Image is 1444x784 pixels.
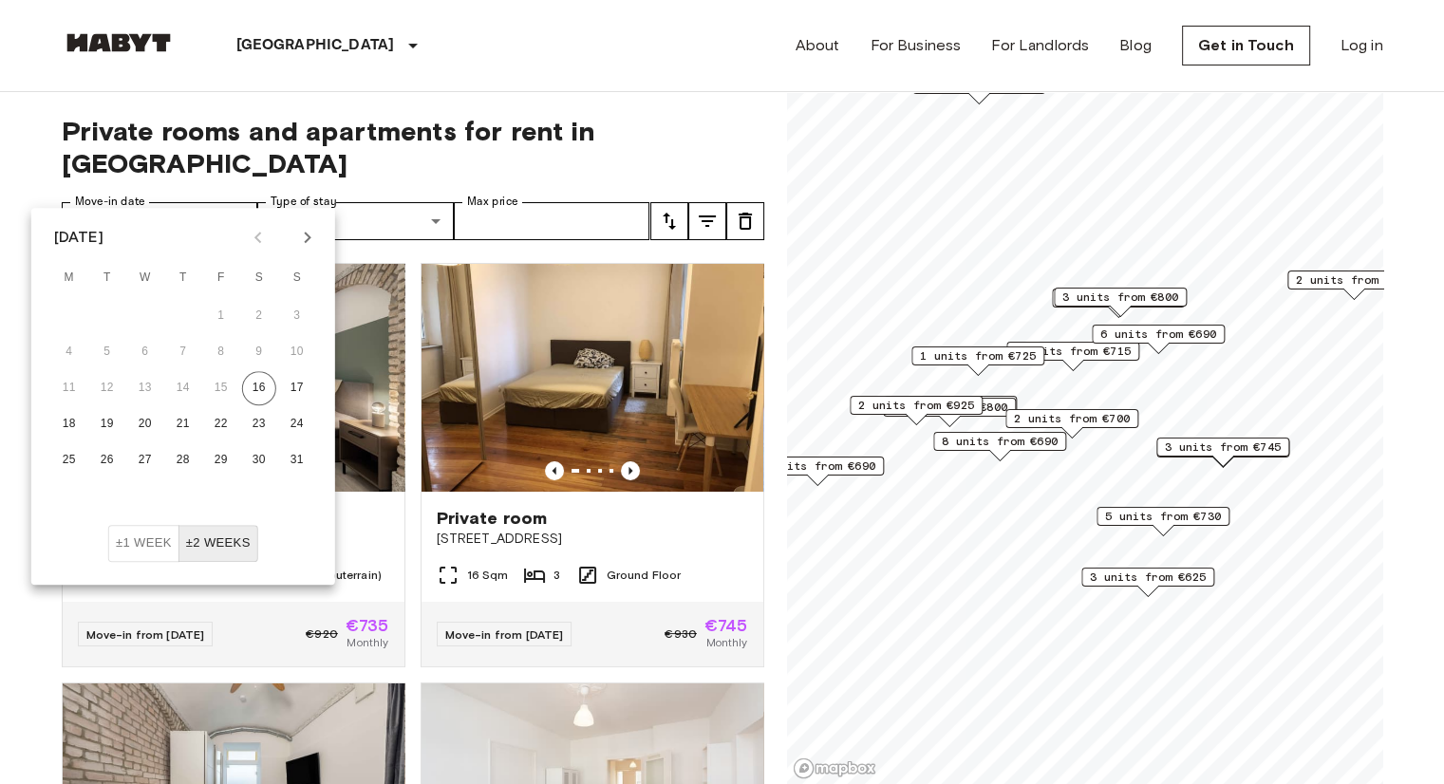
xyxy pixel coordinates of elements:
span: Move-in from [DATE] [86,627,205,642]
span: Monthly [705,634,747,651]
div: Move In Flexibility [108,525,258,562]
button: 29 [204,443,238,477]
span: Monday [52,259,86,297]
div: Map marker [933,432,1066,461]
span: €745 [704,617,748,634]
button: 31 [280,443,314,477]
span: 1 units from €725 [920,347,1036,364]
div: Map marker [1005,409,1138,439]
button: Previous image [621,461,640,480]
span: 5 units from €730 [1105,508,1221,525]
img: Habyt [62,33,176,52]
span: Move-in from [DATE] [445,627,564,642]
div: Map marker [883,398,1016,427]
a: Get in Touch [1182,26,1310,65]
div: Map marker [1054,288,1187,317]
a: Log in [1341,34,1383,57]
button: 19 [90,407,124,441]
span: 2 units from €925 [858,397,974,414]
div: Map marker [911,346,1044,376]
button: tune [650,202,688,240]
span: 2 units from €700 [1014,410,1130,427]
button: 20 [128,407,162,441]
span: €930 [665,625,697,643]
a: Mapbox logo [793,757,876,779]
button: 30 [242,443,276,477]
span: 2 units from €690 [760,457,875,475]
div: Map marker [1092,325,1225,354]
button: Next month [291,221,324,253]
div: Map marker [850,396,983,425]
span: €920 [306,625,338,643]
p: [GEOGRAPHIC_DATA] [236,34,395,57]
button: 25 [52,443,86,477]
a: For Landlords [991,34,1089,57]
label: Max price [467,194,518,210]
div: Map marker [884,396,1017,425]
span: 5 units from €715 [1015,343,1131,360]
div: Map marker [1081,568,1214,597]
button: 26 [90,443,124,477]
span: Sunday [280,259,314,297]
button: 17 [280,371,314,405]
button: ±1 week [108,525,179,562]
button: tune [726,202,764,240]
span: Private room [437,507,548,530]
div: Map marker [1287,271,1420,300]
div: [DATE] [54,226,103,249]
span: 8 units from €690 [942,433,1058,450]
span: 3 units from €800 [1062,289,1178,306]
span: Friday [204,259,238,297]
a: Blog [1119,34,1152,57]
span: 3 units from €625 [1090,569,1206,586]
a: Marketing picture of unit DE-02-004-001-01HFPrevious imagePrevious imagePrivate room[STREET_ADDRE... [421,263,764,667]
img: Marketing picture of unit DE-02-004-001-01HF [422,264,763,492]
div: Map marker [1097,507,1229,536]
span: Monthly [347,634,388,651]
span: €735 [346,617,389,634]
div: Map marker [1006,342,1139,371]
button: 21 [166,407,200,441]
button: 18 [52,407,86,441]
button: Previous image [545,461,564,480]
button: 23 [242,407,276,441]
span: 4 units from €800 [891,399,1007,416]
button: tune [688,202,726,240]
span: Saturday [242,259,276,297]
label: Move-in date [75,194,145,210]
span: 6 units from €690 [1100,326,1216,343]
span: Tuesday [90,259,124,297]
span: [STREET_ADDRESS] [437,530,748,549]
button: 16 [242,371,276,405]
button: 22 [204,407,238,441]
button: ±2 weeks [178,525,258,562]
span: Wednesday [128,259,162,297]
span: 2 units from €700 [892,397,1008,414]
span: Private rooms and apartments for rent in [GEOGRAPHIC_DATA] [62,115,764,179]
span: 3 units from €745 [1165,439,1281,456]
label: Type of stay [271,194,337,210]
div: Map marker [1052,289,1185,318]
span: 16 Sqm [467,567,509,584]
button: 27 [128,443,162,477]
button: 24 [280,407,314,441]
div: Map marker [751,457,884,486]
button: 28 [166,443,200,477]
span: Ground Floor [607,567,682,584]
div: Map marker [1156,438,1289,467]
a: For Business [870,34,961,57]
span: Thursday [166,259,200,297]
span: 3 [553,567,560,584]
span: 2 units from €645 [1296,271,1412,289]
a: About [796,34,840,57]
